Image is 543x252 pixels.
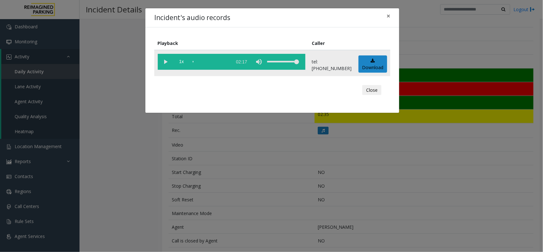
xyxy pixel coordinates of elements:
[312,58,352,72] p: tel:[PHONE_NUMBER]
[193,54,229,70] div: scrub bar
[309,36,355,50] th: Caller
[267,54,299,70] div: volume level
[362,85,381,95] button: Close
[174,54,190,70] span: playback speed button
[359,55,387,73] a: Download
[386,11,390,20] span: ×
[382,8,395,24] button: Close
[154,36,309,50] th: Playback
[154,13,230,23] h4: Incident's audio records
